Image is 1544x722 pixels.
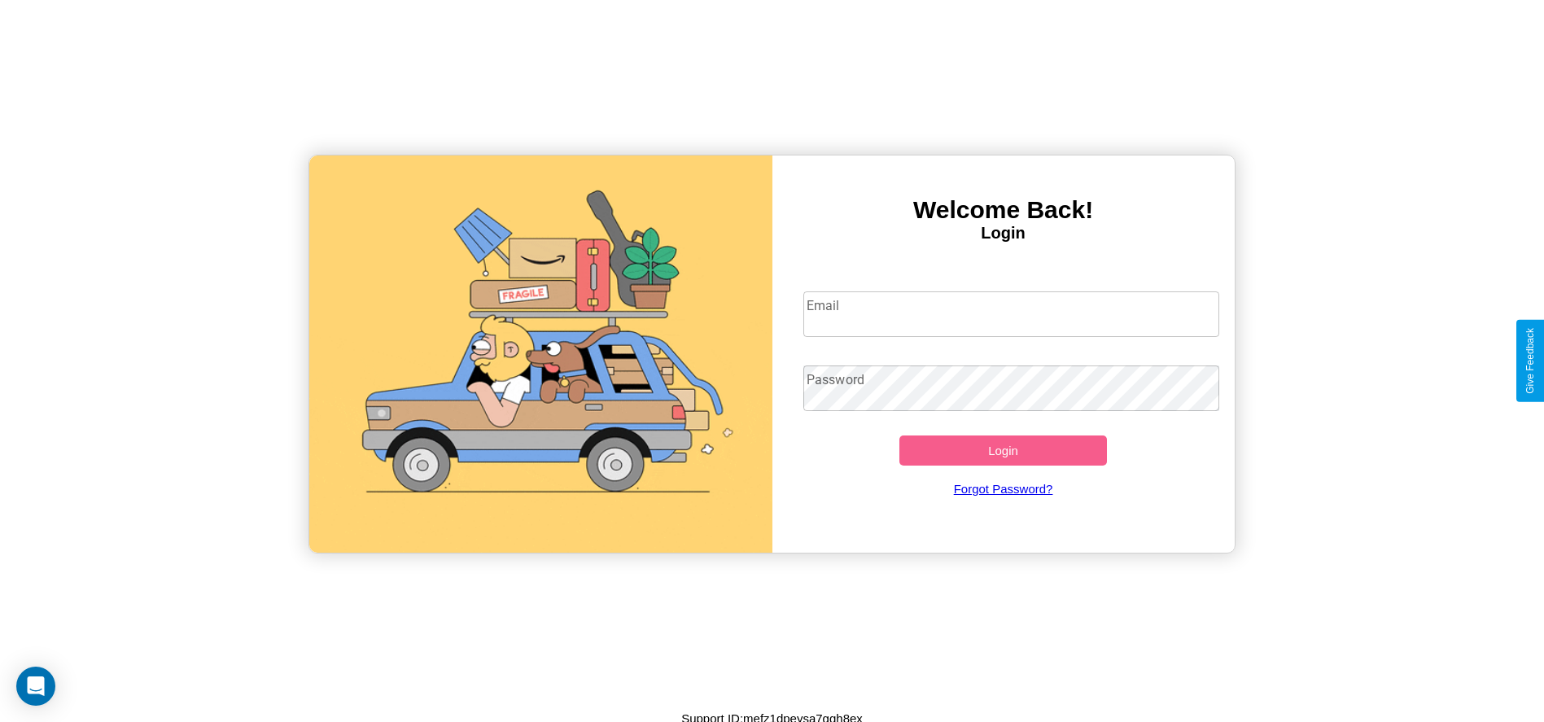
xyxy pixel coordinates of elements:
[795,466,1211,512] a: Forgot Password?
[772,224,1235,243] h4: Login
[772,196,1235,224] h3: Welcome Back!
[899,435,1108,466] button: Login
[16,667,55,706] div: Open Intercom Messenger
[1524,328,1536,394] div: Give Feedback
[309,155,772,553] img: gif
